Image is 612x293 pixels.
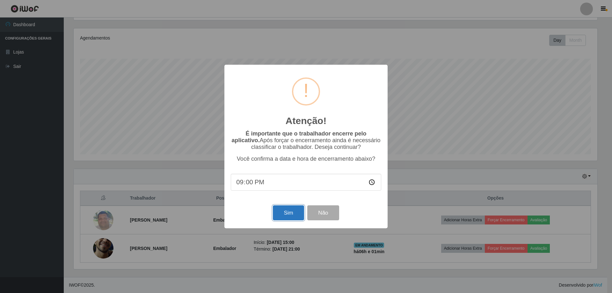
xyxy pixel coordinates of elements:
[231,156,381,162] p: Você confirma a data e hora de encerramento abaixo?
[231,130,366,143] b: É importante que o trabalhador encerre pelo aplicativo.
[307,205,339,220] button: Não
[273,205,304,220] button: Sim
[231,130,381,150] p: Após forçar o encerramento ainda é necessário classificar o trabalhador. Deseja continuar?
[286,115,326,127] h2: Atenção!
